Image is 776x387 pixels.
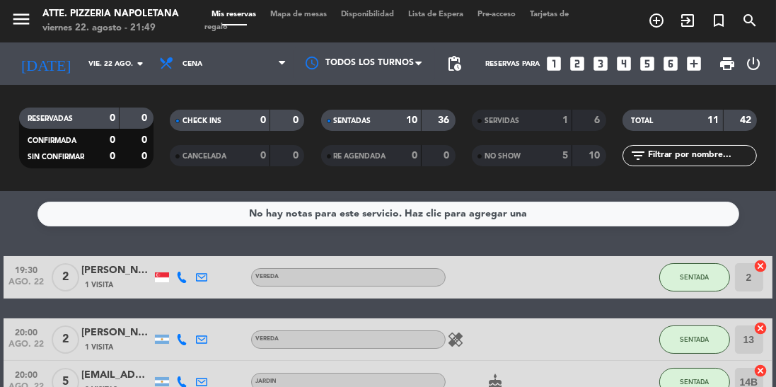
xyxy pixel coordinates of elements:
span: SENTADAS [334,117,371,125]
strong: 0 [293,115,301,125]
strong: 1 [562,115,568,125]
strong: 0 [110,113,115,123]
strong: 42 [740,115,754,125]
span: 1 Visita [85,342,113,353]
span: Reservas para [485,60,540,68]
span: Cena [183,60,202,68]
strong: 0 [260,115,266,125]
span: Lista de Espera [401,11,470,18]
i: menu [11,8,32,30]
span: print [719,55,736,72]
strong: 0 [412,151,417,161]
i: looks_5 [638,54,656,73]
i: cancel [754,259,768,273]
i: add_circle_outline [648,12,665,29]
div: viernes 22. agosto - 21:49 [42,21,179,35]
i: looks_6 [661,54,680,73]
span: CHECK INS [183,117,221,125]
strong: 0 [260,151,266,161]
span: Mapa de mesas [263,11,334,18]
span: SENTADA [680,378,709,386]
strong: 0 [141,151,150,161]
i: healing [447,331,464,348]
span: 2 [52,325,79,354]
span: JARDIN [255,379,277,384]
strong: 10 [589,151,603,161]
span: RESERVADAS [28,115,73,122]
div: [PERSON_NAME] [81,262,152,279]
strong: 11 [708,115,719,125]
span: Mis reservas [204,11,263,18]
span: 19:30 [8,261,44,277]
span: ago. 22 [8,340,44,356]
i: add_box [685,54,703,73]
strong: 5 [562,151,568,161]
input: Filtrar por nombre... [647,148,756,163]
i: cancel [754,321,768,335]
i: power_settings_new [745,55,762,72]
i: looks_two [568,54,586,73]
span: VEREDA [255,336,279,342]
i: search [741,12,758,29]
span: SENTADA [680,273,709,281]
span: ago. 22 [8,277,44,294]
span: SERVIDAS [485,117,519,125]
span: 2 [52,263,79,291]
span: 20:00 [8,323,44,340]
i: cancel [754,364,768,378]
div: [EMAIL_ADDRESS][DOMAIN_NAME] [81,367,152,383]
strong: 0 [110,135,115,145]
strong: 0 [444,151,452,161]
span: NO SHOW [485,153,521,160]
div: LOG OUT [741,42,765,85]
span: Pre-acceso [470,11,523,18]
i: [DATE] [11,49,81,79]
strong: 36 [438,115,452,125]
strong: 6 [594,115,603,125]
div: Atte. Pizzeria Napoletana [42,7,179,21]
i: looks_3 [591,54,610,73]
span: CONFIRMADA [28,137,76,144]
strong: 0 [110,151,115,161]
span: pending_actions [446,55,463,72]
i: looks_4 [615,54,633,73]
div: No hay notas para este servicio. Haz clic para agregar una [249,206,527,222]
span: SENTADA [680,335,709,343]
i: arrow_drop_down [132,55,149,72]
span: RE AGENDADA [334,153,386,160]
i: turned_in_not [710,12,727,29]
span: CANCELADA [183,153,226,160]
span: VEREDA [255,274,279,279]
div: [PERSON_NAME] [81,325,152,341]
i: filter_list [630,147,647,164]
strong: 0 [141,135,150,145]
strong: 0 [141,113,150,123]
span: 20:00 [8,366,44,382]
strong: 10 [406,115,417,125]
span: 1 Visita [85,279,113,291]
i: exit_to_app [679,12,696,29]
span: TOTAL [631,117,653,125]
span: Disponibilidad [334,11,401,18]
i: looks_one [545,54,563,73]
span: SIN CONFIRMAR [28,154,84,161]
strong: 0 [293,151,301,161]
